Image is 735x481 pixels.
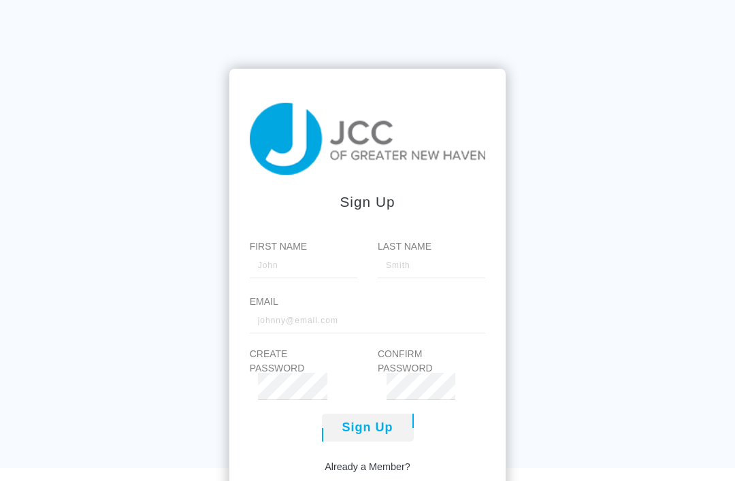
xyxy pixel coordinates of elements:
div: Sign up [250,191,486,212]
input: johnny@email.com [250,306,486,333]
input: John [250,251,357,278]
input: Smith [378,251,485,278]
button: Sign Up [322,414,414,442]
a: Already a Member? [325,460,410,475]
label: Confirm Password [378,347,464,376]
label: Create Password [250,347,336,376]
label: Email [250,295,486,309]
label: First Name [250,239,357,254]
img: taiji-logo.png [250,103,486,176]
label: Last Name [378,239,485,254]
